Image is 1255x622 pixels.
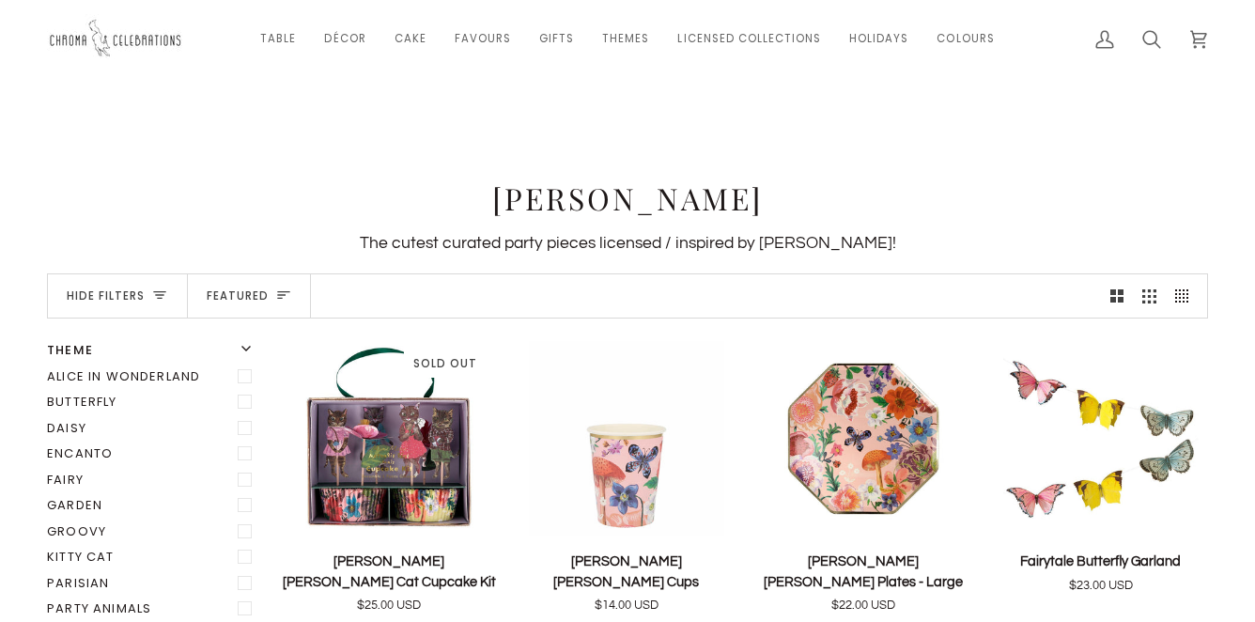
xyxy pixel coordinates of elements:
div: Sold Out [404,350,487,378]
span: Table [260,31,296,47]
span: Themes [602,31,649,47]
a: Nathalie Lété Flora Plates - Large [756,341,971,536]
button: Show 4 products per row [1166,274,1208,318]
p: [PERSON_NAME] [PERSON_NAME] Plates - Large [756,552,971,593]
label: Fairy [47,467,259,493]
a: Fairytale Butterfly Garland [994,544,1209,595]
label: Groovy [47,519,259,545]
product-grid-item-variant: Default Title [519,341,735,536]
product-grid-item-variant: Default Title [756,341,971,536]
ul: Filter [47,364,259,622]
span: Theme [47,341,93,360]
span: Décor [324,31,365,47]
span: $25.00 USD [357,597,421,615]
span: Favours [455,31,511,47]
p: Fairytale Butterfly Garland [1020,552,1181,572]
button: Theme [47,341,259,364]
a: Fairytale Butterfly Garland [994,341,1209,536]
img: Butterfly Banner [994,341,1209,536]
span: Cake [395,31,426,47]
span: Holidays [849,31,908,47]
button: Show 2 products per row [1101,274,1134,318]
label: Daisy [47,415,259,442]
span: Gifts [539,31,574,47]
span: $23.00 USD [1069,577,1133,596]
img: Nathalie Lété Flora Cat Cupcake Kit [282,341,497,536]
a: Nathalie Lété Flora Cups [519,544,735,615]
product-grid-item: Nathalie Lété Flora Cups [519,341,735,615]
a: Nathalie Lété Flora Plates - Large [756,544,971,615]
span: $14.00 USD [595,597,658,615]
span: Colours [937,31,994,47]
button: Hide filters [48,274,188,318]
span: Featured [207,288,269,305]
p: [PERSON_NAME] [PERSON_NAME] Cat Cupcake Kit [282,552,497,593]
product-grid-item: Fairytale Butterfly Garland [994,341,1209,595]
product-grid-item-variant: Default Title [282,341,497,536]
label: Kitty Cat [47,544,259,570]
span: The cutest curated party pieces licensed / inspired by [PERSON_NAME]! [360,235,896,252]
label: Garden [47,492,259,519]
label: Butterfly [47,389,259,415]
button: Sort [188,274,311,318]
label: Encanto [47,441,259,467]
img: Nathalie Lété Flora Plates [756,341,971,536]
label: Party Animals [47,596,259,622]
span: Hide filters [67,288,145,305]
img: Chroma Celebrations [47,14,188,64]
button: Show 3 products per row [1133,274,1166,318]
span: $22.00 USD [831,597,895,615]
label: Alice In Wonderland [47,364,259,390]
label: Parisian [47,570,259,597]
span: Licensed Collections [677,31,821,47]
p: [PERSON_NAME] [PERSON_NAME] Cups [519,552,735,593]
h1: [PERSON_NAME] [47,179,1208,217]
a: Nathalie Lété Flora Cups [519,341,735,536]
product-grid-item-variant: Default Title [994,341,1209,536]
product-grid-item: Nathalie Lété Flora Plates - Large [756,341,971,615]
